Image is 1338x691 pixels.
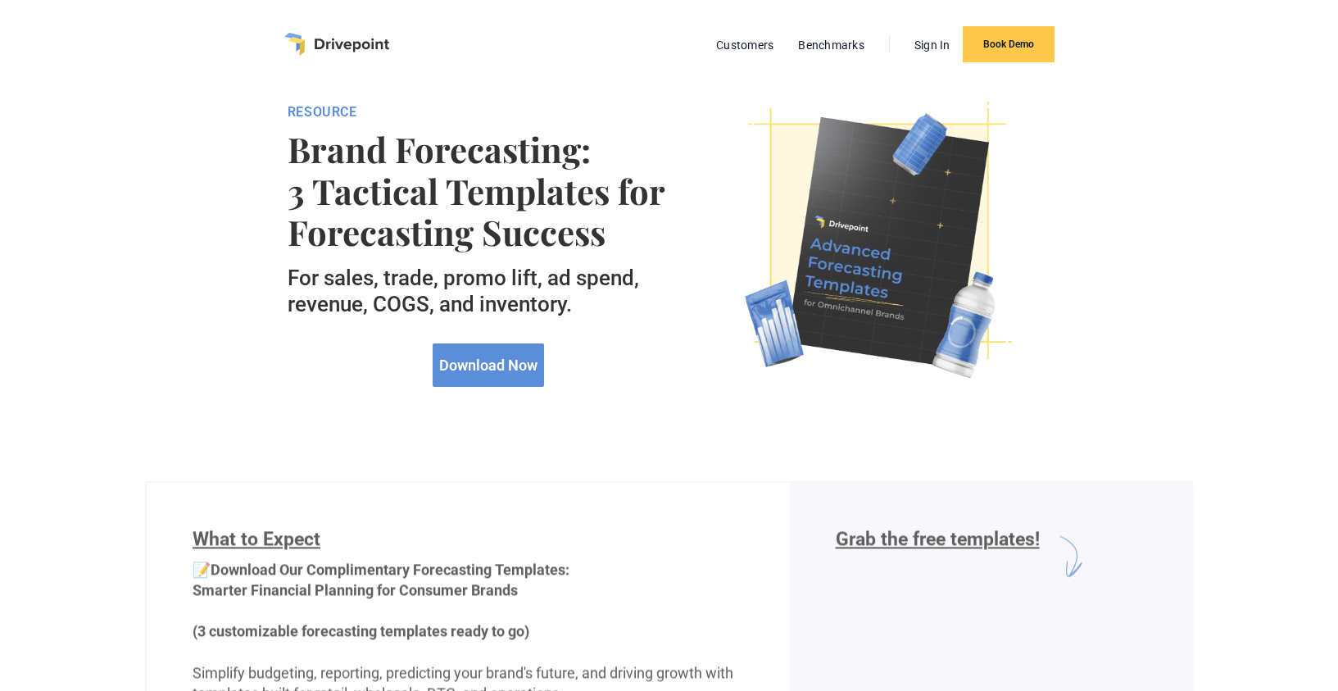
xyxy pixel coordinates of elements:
a: Sign In [906,34,959,56]
strong: (3 customizable forecasting templates ready to go) [193,623,529,640]
a: Customers [708,34,782,56]
div: RESOURCE [288,104,690,120]
h6: Grab the free templates! [836,528,1040,584]
a: Download Now [433,343,544,387]
img: arrow [1040,528,1096,584]
h5: For sales, trade, promo lift, ad spend, revenue, COGS, and inventory. [288,266,690,316]
a: home [284,33,389,56]
strong: Brand Forecasting: 3 Tactical Templates for Forecasting Success [288,129,690,252]
a: Book Demo [963,26,1055,62]
strong: Download Our Complimentary Forecasting Templates: Smarter Financial Planning for Consumer Brands [193,561,569,598]
a: Benchmarks [790,34,873,56]
span: What to Expect [193,528,320,550]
